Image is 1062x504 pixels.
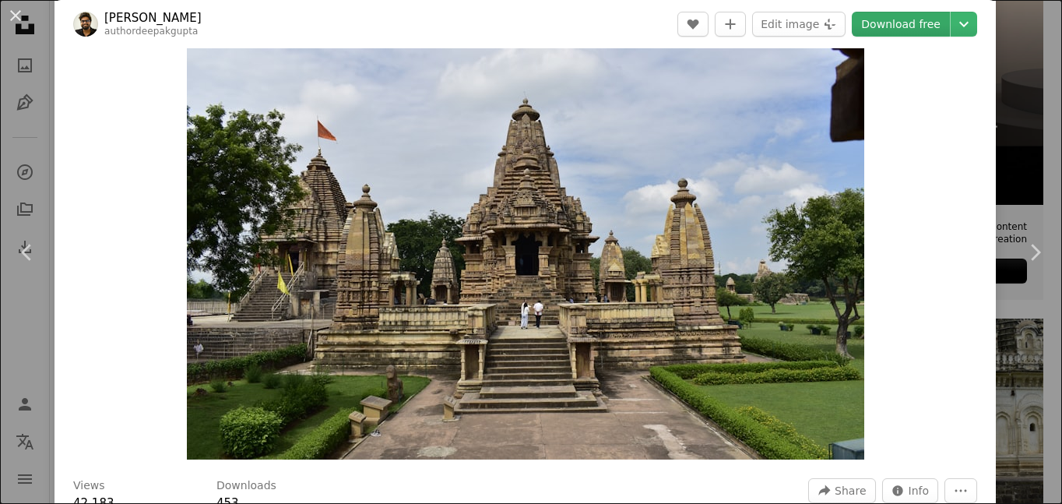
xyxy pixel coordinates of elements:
[944,478,977,503] button: More Actions
[677,12,709,37] button: Like
[835,479,866,502] span: Share
[909,479,930,502] span: Info
[104,26,199,37] a: authordeepakgupta
[951,12,977,37] button: Choose download size
[73,478,105,494] h3: Views
[1007,178,1062,327] a: Next
[187,8,864,460] button: Zoom in on this image
[715,12,746,37] button: Add to Collection
[852,12,950,37] a: Download free
[73,12,98,37] img: Go to Deepak Gupta's profile
[882,478,939,503] button: Stats about this image
[187,8,864,460] img: a group of people standing in front of a building
[752,12,846,37] button: Edit image
[808,478,875,503] button: Share this image
[104,10,202,26] a: [PERSON_NAME]
[216,478,276,494] h3: Downloads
